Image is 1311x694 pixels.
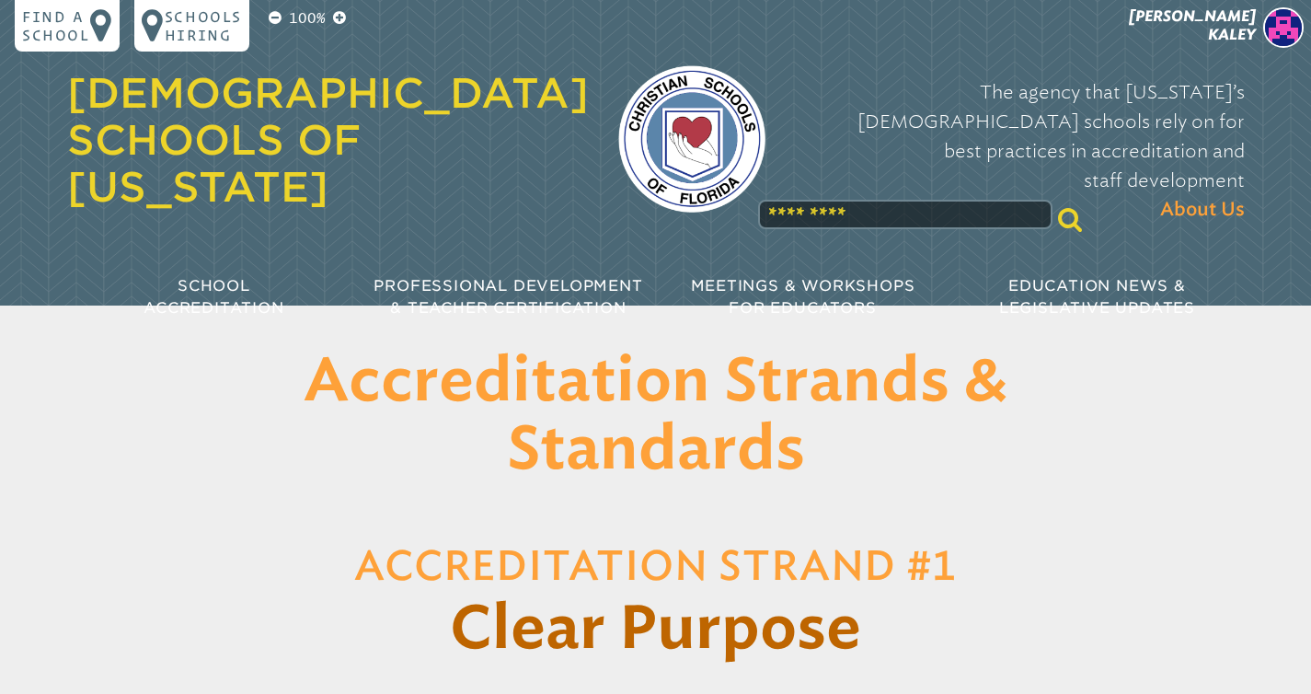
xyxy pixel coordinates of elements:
[285,7,329,29] p: 100%
[1160,195,1245,225] span: About Us
[165,7,242,44] p: Schools Hiring
[999,277,1195,317] span: Education News & Legislative Updates
[1129,7,1256,43] span: [PERSON_NAME] Kaley
[374,277,642,317] span: Professional Development & Teacher Certification
[795,77,1245,225] p: The agency that [US_STATE]’s [DEMOGRAPHIC_DATA] schools rely on for best practices in accreditati...
[67,69,589,211] a: [DEMOGRAPHIC_DATA] Schools of [US_STATE]
[450,601,861,660] span: Clear Purpose
[1263,7,1304,48] img: 0cb8f047f0488774d80b7835bcc4b2bf
[618,65,765,213] img: csf-logo-web-colors.png
[22,7,90,44] p: Find a school
[304,353,1007,480] span: Accreditation Strands & Standards
[691,277,915,317] span: Meetings & Workshops for Educators
[144,277,283,317] span: School Accreditation
[354,548,956,588] span: Accreditation Strand #1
